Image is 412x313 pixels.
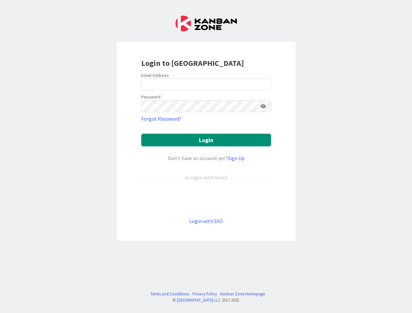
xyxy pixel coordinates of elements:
[228,155,245,161] a: Sign Up
[141,115,181,123] a: Forgot Password?
[147,297,265,303] div: © LLC 2017- 2025 .
[141,134,271,146] button: Login
[138,192,274,206] iframe: Sign in with Google Button
[141,72,169,78] label: Email Address
[192,291,217,297] a: Privacy Policy
[175,16,237,31] img: Kanban Zone
[220,291,265,297] a: Kanban Zone Homepage
[177,297,213,303] a: [GEOGRAPHIC_DATA]
[141,94,160,100] label: Password
[189,218,223,224] a: Login with SSO
[141,58,244,68] b: Login to [GEOGRAPHIC_DATA]
[183,173,229,181] div: or login with email
[150,291,189,297] a: Terms and Conditions
[141,154,271,162] div: Don’t have an account yet?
